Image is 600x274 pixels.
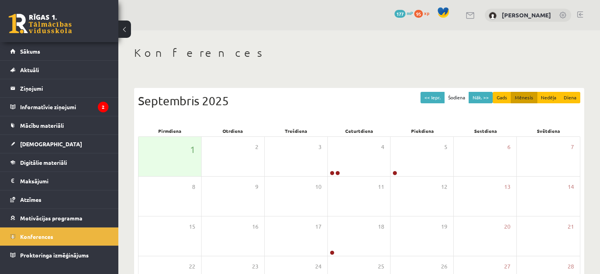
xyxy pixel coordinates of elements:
div: Svētdiena [517,125,580,136]
span: [DEMOGRAPHIC_DATA] [20,140,82,147]
span: Sākums [20,48,40,55]
span: 5 [444,143,447,151]
span: 25 [378,262,384,271]
span: 7 [571,143,574,151]
div: Trešdiena [264,125,327,136]
span: mP [407,10,413,16]
span: 16 [252,222,258,231]
span: 13 [504,183,510,191]
a: Rīgas 1. Tālmācības vidusskola [9,14,72,34]
button: Nedēļa [537,92,560,103]
a: Mācību materiāli [10,116,108,134]
a: Motivācijas programma [10,209,108,227]
span: Digitālie materiāli [20,159,67,166]
span: 27 [504,262,510,271]
span: 8 [192,183,195,191]
span: 21 [568,222,574,231]
a: Informatīvie ziņojumi2 [10,98,108,116]
a: Ziņojumi [10,79,108,97]
div: Ceturtdiena [327,125,391,136]
button: Mēnesis [511,92,537,103]
span: Atzīmes [20,196,41,203]
legend: Maksājumi [20,172,108,190]
a: [PERSON_NAME] [502,11,551,19]
a: [DEMOGRAPHIC_DATA] [10,135,108,153]
span: 3 [318,143,321,151]
span: 14 [568,183,574,191]
a: Atzīmes [10,190,108,209]
a: Maksājumi [10,172,108,190]
span: 17 [315,222,321,231]
div: Piekdiena [391,125,454,136]
span: 15 [189,222,195,231]
span: Konferences [20,233,53,240]
div: Septembris 2025 [138,92,580,110]
span: 95 [414,10,423,18]
button: Šodiena [444,92,469,103]
span: xp [424,10,429,16]
div: Sestdiena [454,125,517,136]
a: Proktoringa izmēģinājums [10,246,108,264]
span: 177 [394,10,406,18]
span: 19 [441,222,447,231]
legend: Informatīvie ziņojumi [20,98,108,116]
a: Aktuāli [10,61,108,79]
span: 18 [378,222,384,231]
a: Digitālie materiāli [10,153,108,171]
span: 12 [441,183,447,191]
div: Pirmdiena [138,125,201,136]
span: 2 [255,143,258,151]
button: Nāk. >> [469,92,493,103]
button: << Iepr. [421,92,445,103]
a: 177 mP [394,10,413,16]
button: Diena [560,92,580,103]
a: Sākums [10,42,108,60]
i: 2 [98,102,108,112]
span: 28 [568,262,574,271]
h1: Konferences [134,46,584,60]
span: 6 [507,143,510,151]
span: 20 [504,222,510,231]
span: Mācību materiāli [20,122,64,129]
span: 10 [315,183,321,191]
span: 22 [189,262,195,271]
span: 11 [378,183,384,191]
legend: Ziņojumi [20,79,108,97]
span: Proktoringa izmēģinājums [20,252,89,259]
span: 1 [190,143,195,156]
span: 9 [255,183,258,191]
span: 26 [441,262,447,271]
span: Motivācijas programma [20,214,82,222]
span: 23 [252,262,258,271]
a: Konferences [10,227,108,246]
span: 24 [315,262,321,271]
button: Gads [493,92,511,103]
div: Otrdiena [201,125,264,136]
a: 95 xp [414,10,433,16]
img: Marta Broka [489,12,497,20]
span: Aktuāli [20,66,39,73]
span: 4 [381,143,384,151]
